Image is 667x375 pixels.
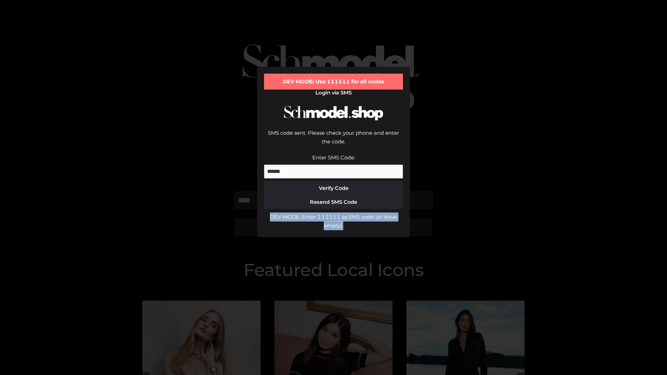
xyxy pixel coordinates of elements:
div: DEV MODE: Enter 111111 as SMS code (or leave empty). [264,212,403,230]
div: SMS code sent. Please check your phone and enter the code. [264,128,403,153]
h2: Login via SMS [264,90,403,96]
img: Schmodel Logo [281,99,386,127]
label: Enter SMS Code: [312,154,355,161]
button: Resend SMS Code [264,195,403,209]
button: Verify Code [264,181,403,195]
div: DEV MODE: Use 111111 for all codes [264,74,403,90]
